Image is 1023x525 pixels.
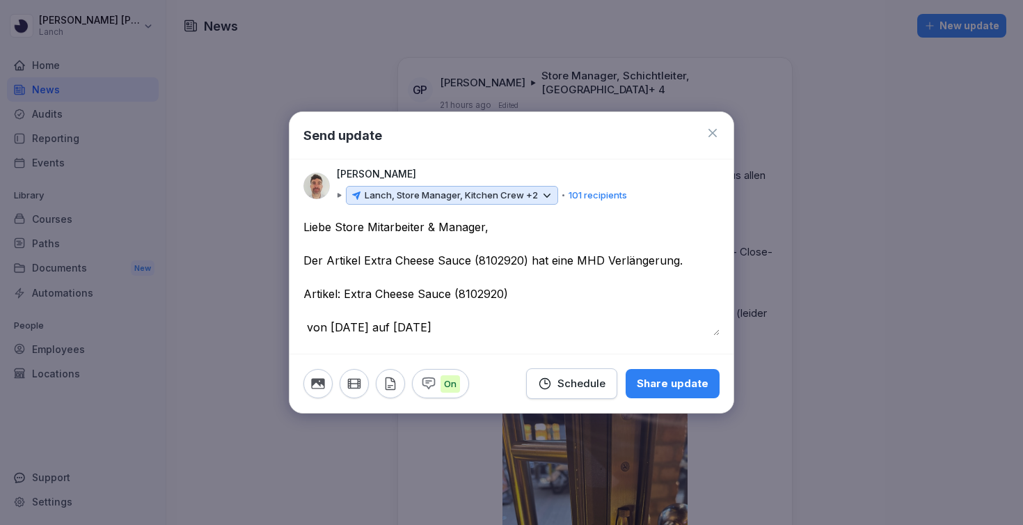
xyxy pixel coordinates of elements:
p: On [441,375,460,393]
h1: Send update [303,126,382,145]
p: 101 recipients [569,189,627,203]
p: Lanch, Store Manager, Kitchen Crew +2 [365,189,538,203]
div: Share update [637,376,708,391]
p: [PERSON_NAME] [337,166,416,182]
div: Schedule [538,376,605,391]
img: t11hid2jppelx39d7ll7vo2q.png [303,173,330,199]
button: Schedule [526,368,617,399]
button: Share update [626,369,720,398]
button: On [412,369,469,398]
